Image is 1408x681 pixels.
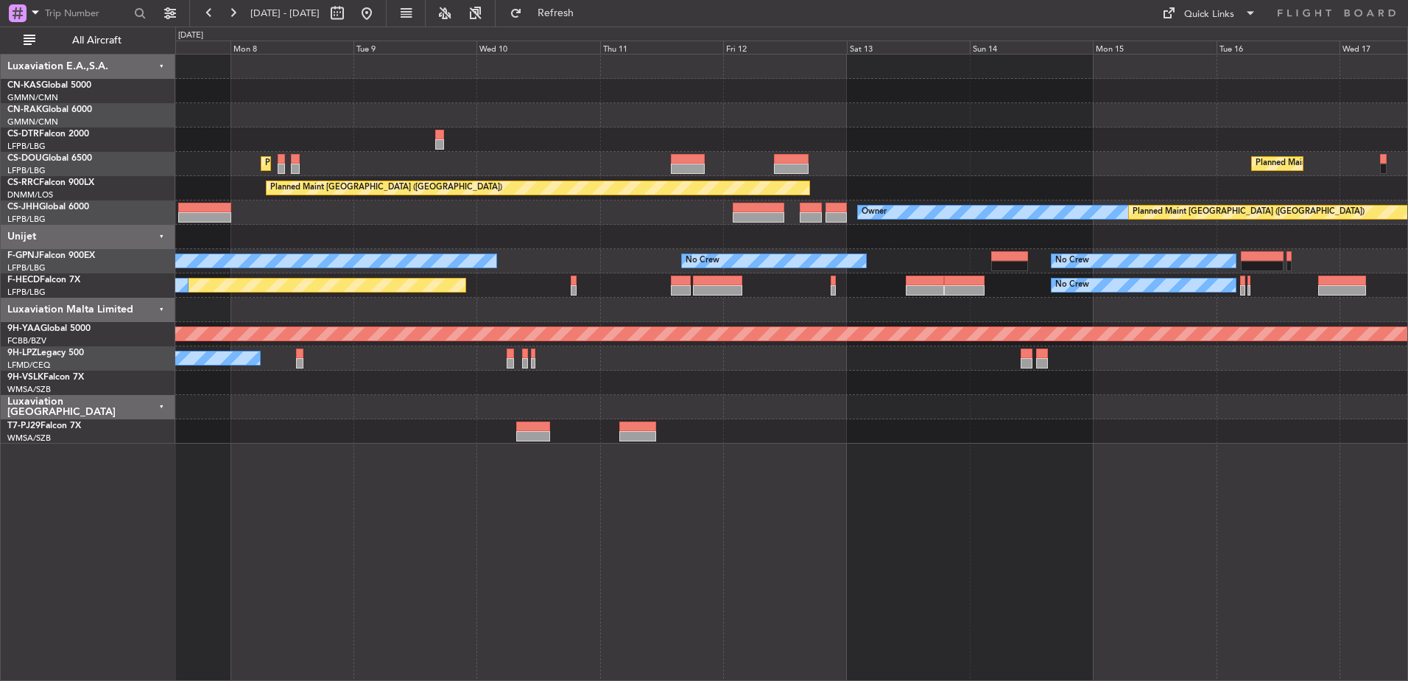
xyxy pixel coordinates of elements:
a: GMMN/CMN [7,92,58,103]
a: F-GPNJFalcon 900EX [7,251,95,260]
a: DNMM/LOS [7,189,53,200]
a: WMSA/SZB [7,384,51,395]
a: CS-JHHGlobal 6000 [7,203,89,212]
a: T7-PJ29Falcon 7X [7,422,81,430]
span: F-GPNJ [7,251,39,260]
div: Fri 12 [723,41,846,54]
div: Thu 11 [600,41,723,54]
a: F-HECDFalcon 7X [7,276,80,284]
div: Wed 10 [476,41,599,54]
button: Quick Links [1155,1,1264,25]
div: Mon 8 [230,41,353,54]
div: Planned Maint [GEOGRAPHIC_DATA] ([GEOGRAPHIC_DATA]) [270,177,502,199]
div: No Crew [1055,274,1089,296]
span: [DATE] - [DATE] [250,7,320,20]
span: 9H-VSLK [7,373,43,382]
div: Mon 15 [1093,41,1216,54]
a: 9H-VSLKFalcon 7X [7,373,84,382]
div: Tue 9 [353,41,476,54]
div: Quick Links [1184,7,1234,22]
div: [DATE] [178,29,203,42]
span: All Aircraft [38,35,155,46]
a: WMSA/SZB [7,433,51,444]
a: CS-RRCFalcon 900LX [7,178,94,187]
div: Tue 16 [1217,41,1340,54]
a: CN-KASGlobal 5000 [7,81,91,90]
span: CN-KAS [7,81,41,90]
a: LFPB/LBG [7,141,46,152]
a: LFPB/LBG [7,287,46,298]
span: 9H-YAA [7,324,41,333]
input: Trip Number [45,2,130,24]
span: T7-PJ29 [7,422,41,430]
button: Refresh [503,1,591,25]
a: LFPB/LBG [7,262,46,273]
span: CS-DOU [7,154,42,163]
div: Sun 14 [970,41,1093,54]
div: Owner [862,201,887,223]
div: No Crew [686,250,719,272]
a: CS-DOUGlobal 6500 [7,154,92,163]
a: 9H-YAAGlobal 5000 [7,324,91,333]
span: CN-RAK [7,105,42,114]
a: CN-RAKGlobal 6000 [7,105,92,114]
span: F-HECD [7,276,40,284]
span: CS-JHH [7,203,39,212]
a: 9H-LPZLegacy 500 [7,349,84,357]
a: LFMD/CEQ [7,360,50,371]
div: Planned Maint [GEOGRAPHIC_DATA] ([GEOGRAPHIC_DATA]) [1133,201,1365,223]
a: LFPB/LBG [7,165,46,176]
div: Sat 13 [847,41,970,54]
a: GMMN/CMN [7,116,58,128]
span: CS-RRC [7,178,39,187]
span: Refresh [525,8,587,18]
a: CS-DTRFalcon 2000 [7,130,89,139]
a: LFPB/LBG [7,214,46,225]
button: All Aircraft [16,29,160,52]
span: CS-DTR [7,130,39,139]
a: FCBB/BZV [7,335,46,346]
span: 9H-LPZ [7,349,37,357]
div: No Crew [1055,250,1089,272]
div: Planned Maint [GEOGRAPHIC_DATA] ([GEOGRAPHIC_DATA]) [265,153,497,175]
